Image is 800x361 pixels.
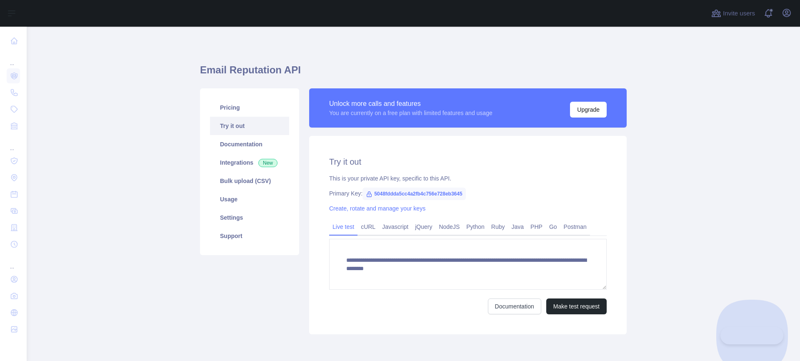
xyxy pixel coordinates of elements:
[329,109,492,117] div: You are currently on a free plan with limited features and usage
[379,220,412,233] a: Javascript
[362,188,466,200] span: 5048fddda5cc4a2fb4c756e728eb3645
[258,159,277,167] span: New
[546,298,607,314] button: Make test request
[720,327,783,344] iframe: Toggle Customer Support
[560,220,590,233] a: Postman
[210,208,289,227] a: Settings
[210,117,289,135] a: Try it out
[210,190,289,208] a: Usage
[329,156,607,168] h2: Try it out
[488,298,541,314] a: Documentation
[329,174,607,183] div: This is your private API key, specific to this API.
[357,220,379,233] a: cURL
[527,220,546,233] a: PHP
[710,7,757,20] button: Invite users
[329,205,425,212] a: Create, rotate and manage your keys
[210,153,289,172] a: Integrations New
[210,172,289,190] a: Bulk upload (CSV)
[508,220,527,233] a: Java
[210,227,289,245] a: Support
[210,98,289,117] a: Pricing
[7,135,20,152] div: ...
[435,220,463,233] a: NodeJS
[329,99,492,109] div: Unlock more calls and features
[7,50,20,67] div: ...
[329,220,357,233] a: Live test
[570,102,607,118] button: Upgrade
[546,220,560,233] a: Go
[723,9,755,18] span: Invite users
[7,253,20,270] div: ...
[488,220,508,233] a: Ruby
[200,63,627,83] h1: Email Reputation API
[463,220,488,233] a: Python
[329,189,607,198] div: Primary Key:
[412,220,435,233] a: jQuery
[210,135,289,153] a: Documentation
